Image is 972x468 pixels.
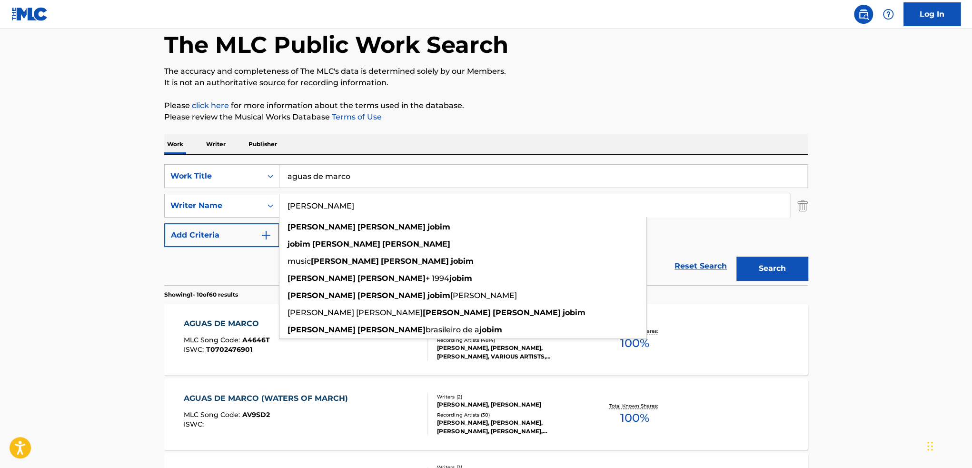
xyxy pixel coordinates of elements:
[170,200,256,211] div: Writer Name
[426,274,449,283] span: + 1994
[858,9,869,20] img: search
[164,100,808,111] p: Please for more information about the terms used in the database.
[164,378,808,450] a: AGUAS DE MARCO (WATERS OF MARCH)MLC Song Code:AV9SD2ISWC:Writers (2)[PERSON_NAME], [PERSON_NAME]R...
[164,134,186,154] p: Work
[288,325,356,334] strong: [PERSON_NAME]
[797,194,808,218] img: Delete Criterion
[620,335,649,352] span: 100 %
[206,345,252,354] span: T0702476901
[164,290,238,299] p: Showing 1 - 10 of 60 results
[164,111,808,123] p: Please review the Musical Works Database
[242,410,270,419] span: AV9SD2
[382,239,450,249] strong: [PERSON_NAME]
[449,274,472,283] strong: jobim
[203,134,228,154] p: Writer
[164,30,508,59] h1: The MLC Public Work Search
[357,274,426,283] strong: [PERSON_NAME]
[426,325,479,334] span: brasileiro de a
[184,393,353,404] div: AGUAS DE MARCO (WATERS OF MARCH)
[736,257,808,280] button: Search
[357,222,426,231] strong: [PERSON_NAME]
[288,222,356,231] strong: [PERSON_NAME]
[854,5,873,24] a: Public Search
[493,308,561,317] strong: [PERSON_NAME]
[192,101,229,110] a: click here
[184,336,242,344] span: MLC Song Code :
[927,432,933,460] div: Drag
[288,257,311,266] span: music
[479,325,502,334] strong: jobim
[670,256,732,277] a: Reset Search
[184,345,206,354] span: ISWC :
[879,5,898,24] div: Help
[288,274,356,283] strong: [PERSON_NAME]
[357,291,426,300] strong: [PERSON_NAME]
[451,257,474,266] strong: jobim
[924,422,972,468] iframe: Chat Widget
[288,308,423,317] span: [PERSON_NAME] [PERSON_NAME]
[242,336,270,344] span: A4646T
[184,410,242,419] span: MLC Song Code :
[170,170,256,182] div: Work Title
[164,66,808,77] p: The accuracy and completeness of The MLC's data is determined solely by our Members.
[184,318,270,329] div: AGUAS DE MARCO
[563,308,585,317] strong: jobim
[903,2,961,26] a: Log In
[609,402,660,409] p: Total Known Shares:
[184,420,206,428] span: ISWC :
[330,112,382,121] a: Terms of Use
[883,9,894,20] img: help
[437,400,581,409] div: [PERSON_NAME], [PERSON_NAME]
[164,77,808,89] p: It is not an authoritative source for recording information.
[357,325,426,334] strong: [PERSON_NAME]
[312,239,380,249] strong: [PERSON_NAME]
[164,223,279,247] button: Add Criteria
[288,291,356,300] strong: [PERSON_NAME]
[450,291,517,300] span: [PERSON_NAME]
[246,134,280,154] p: Publisher
[437,393,581,400] div: Writers ( 2 )
[164,304,808,375] a: AGUAS DE MARCOMLC Song Code:A4646TISWC:T0702476901Writers (1)[PERSON_NAME]Recording Artists (4814...
[11,7,48,21] img: MLC Logo
[427,291,450,300] strong: jobim
[437,418,581,436] div: [PERSON_NAME], [PERSON_NAME], [PERSON_NAME], [PERSON_NAME], [PERSON_NAME], [PERSON_NAME],[PERSON_...
[288,239,310,249] strong: jobim
[620,409,649,427] span: 100 %
[381,257,449,266] strong: [PERSON_NAME]
[437,344,581,361] div: [PERSON_NAME], [PERSON_NAME], [PERSON_NAME], VARIOUS ARTISTS, [PERSON_NAME], [PERSON_NAME], [PERS...
[437,411,581,418] div: Recording Artists ( 30 )
[423,308,491,317] strong: [PERSON_NAME]
[311,257,379,266] strong: [PERSON_NAME]
[260,229,272,241] img: 9d2ae6d4665cec9f34b9.svg
[164,164,808,285] form: Search Form
[427,222,450,231] strong: jobim
[437,337,581,344] div: Recording Artists ( 4814 )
